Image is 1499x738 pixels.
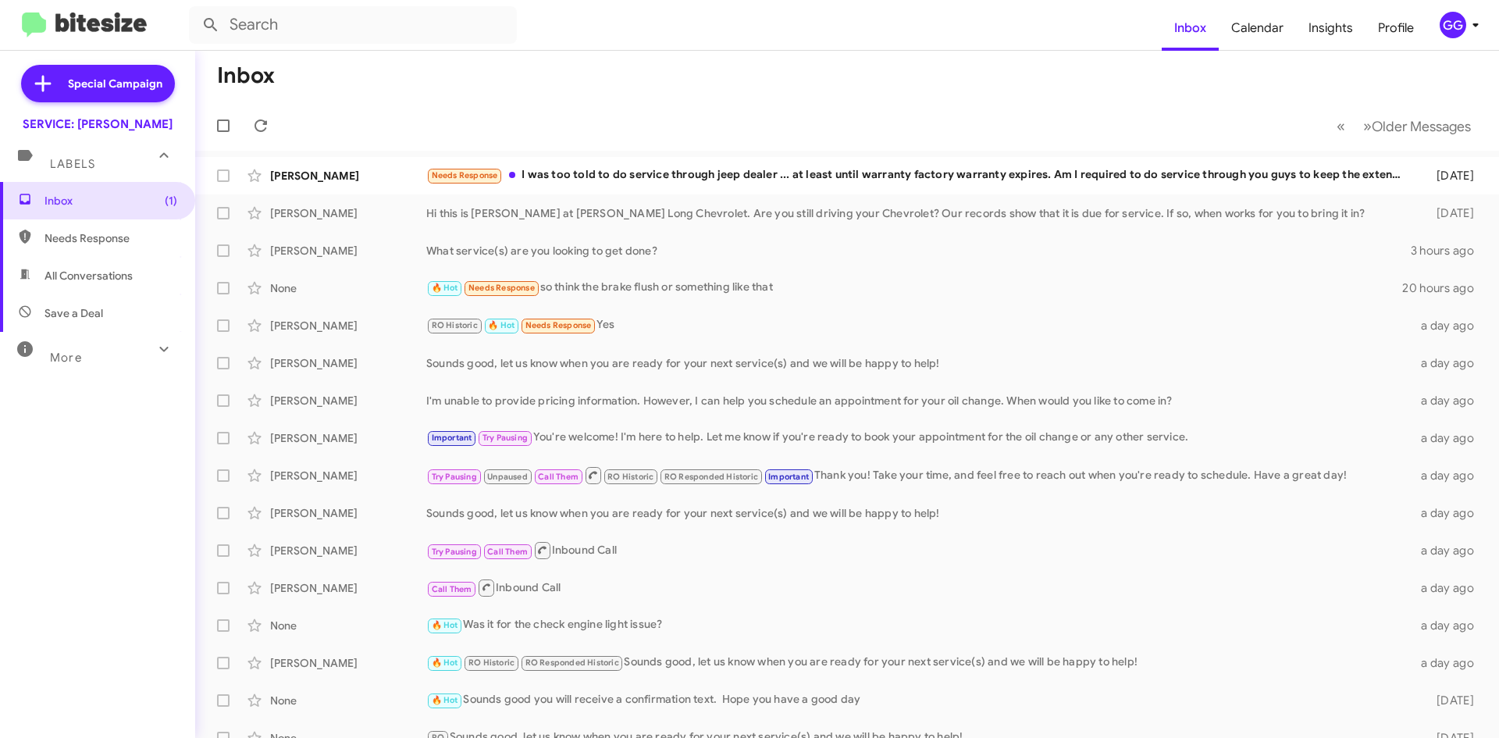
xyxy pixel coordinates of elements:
span: Important [768,472,809,482]
span: (1) [165,193,177,209]
div: so think the brake flush or something like that [426,279,1402,297]
span: All Conversations [45,268,133,283]
div: a day ago [1412,430,1487,446]
div: [DATE] [1412,168,1487,184]
h1: Inbox [217,63,275,88]
span: » [1363,116,1372,136]
div: [PERSON_NAME] [270,168,426,184]
span: Try Pausing [432,472,477,482]
span: 🔥 Hot [432,283,458,293]
div: 3 hours ago [1411,243,1487,258]
span: Labels [50,157,95,171]
span: 🔥 Hot [488,320,515,330]
span: 🔥 Hot [432,695,458,705]
span: Call Them [432,584,472,594]
a: Inbox [1162,5,1219,51]
div: a day ago [1412,468,1487,483]
div: [PERSON_NAME] [270,205,426,221]
div: a day ago [1412,655,1487,671]
div: SERVICE: [PERSON_NAME] [23,116,173,132]
span: RO Historic [468,658,515,668]
span: Needs Response [468,283,535,293]
span: Needs Response [45,230,177,246]
span: Save a Deal [45,305,103,321]
div: Sounds good you will receive a confirmation text. Hope you have a good day [426,691,1412,709]
div: a day ago [1412,505,1487,521]
div: a day ago [1412,543,1487,558]
div: Sounds good, let us know when you are ready for your next service(s) and we will be happy to help! [426,355,1412,371]
div: [DATE] [1412,693,1487,708]
div: [PERSON_NAME] [270,655,426,671]
span: RO Historic [607,472,653,482]
div: I'm unable to provide pricing information. However, I can help you schedule an appointment for yo... [426,393,1412,408]
div: Thank you! Take your time, and feel free to reach out when you're ready to schedule. Have a great... [426,465,1412,485]
div: Yes [426,316,1412,334]
div: I was too told to do service through jeep dealer ... at least until warranty factory warranty exp... [426,166,1412,184]
a: Profile [1365,5,1426,51]
div: [PERSON_NAME] [270,243,426,258]
span: RO Responded Historic [664,472,758,482]
button: Previous [1327,110,1355,142]
span: Needs Response [525,320,592,330]
div: [PERSON_NAME] [270,580,426,596]
div: 20 hours ago [1402,280,1487,296]
div: GG [1440,12,1466,38]
div: [PERSON_NAME] [270,393,426,408]
div: None [270,618,426,633]
div: a day ago [1412,318,1487,333]
input: Search [189,6,517,44]
div: [PERSON_NAME] [270,468,426,483]
span: Try Pausing [432,547,477,557]
div: Inbound Call [426,578,1412,597]
a: Special Campaign [21,65,175,102]
div: Hi this is [PERSON_NAME] at [PERSON_NAME] Long Chevrolet. Are you still driving your Chevrolet? O... [426,205,1412,221]
div: a day ago [1412,355,1487,371]
div: None [270,280,426,296]
div: None [270,693,426,708]
span: 🔥 Hot [432,658,458,668]
div: [DATE] [1412,205,1487,221]
div: [PERSON_NAME] [270,505,426,521]
div: a day ago [1412,393,1487,408]
div: Sounds good, let us know when you are ready for your next service(s) and we will be happy to help! [426,654,1412,672]
div: a day ago [1412,580,1487,596]
span: RO Historic [432,320,478,330]
div: [PERSON_NAME] [270,318,426,333]
span: Try Pausing [482,433,528,443]
a: Insights [1296,5,1365,51]
button: Next [1354,110,1480,142]
span: Unpaused [487,472,528,482]
nav: Page navigation example [1328,110,1480,142]
div: Inbound Call [426,540,1412,560]
div: Sounds good, let us know when you are ready for your next service(s) and we will be happy to help! [426,505,1412,521]
span: 🔥 Hot [432,620,458,630]
div: [PERSON_NAME] [270,543,426,558]
span: « [1337,116,1345,136]
span: RO Responded Historic [525,658,619,668]
span: More [50,351,82,365]
div: [PERSON_NAME] [270,355,426,371]
div: [PERSON_NAME] [270,430,426,446]
a: Calendar [1219,5,1296,51]
span: Inbox [45,193,177,209]
div: Was it for the check engine light issue? [426,616,1412,634]
span: Special Campaign [68,76,162,91]
span: Call Them [538,472,579,482]
div: You're welcome! I'm here to help. Let me know if you're ready to book your appointment for the oi... [426,429,1412,447]
span: Needs Response [432,170,498,180]
span: Call Them [487,547,528,557]
span: Important [432,433,472,443]
div: a day ago [1412,618,1487,633]
span: Older Messages [1372,118,1471,135]
button: GG [1426,12,1482,38]
div: What service(s) are you looking to get done? [426,243,1411,258]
